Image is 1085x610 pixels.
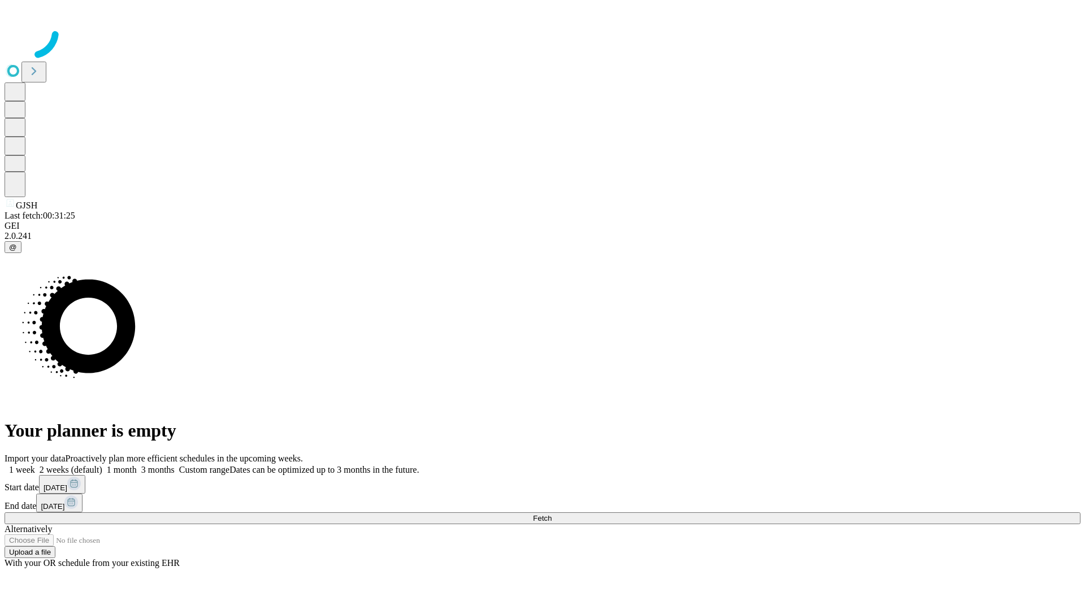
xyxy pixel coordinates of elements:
[141,465,175,474] span: 3 months
[5,211,75,220] span: Last fetch: 00:31:25
[16,201,37,210] span: GJSH
[179,465,229,474] span: Custom range
[40,465,102,474] span: 2 weeks (default)
[44,483,67,492] span: [DATE]
[107,465,137,474] span: 1 month
[5,512,1080,524] button: Fetch
[5,524,52,534] span: Alternatively
[5,231,1080,241] div: 2.0.241
[5,558,180,568] span: With your OR schedule from your existing EHR
[5,494,1080,512] div: End date
[229,465,419,474] span: Dates can be optimized up to 3 months in the future.
[5,241,21,253] button: @
[5,546,55,558] button: Upload a file
[5,420,1080,441] h1: Your planner is empty
[66,454,303,463] span: Proactively plan more efficient schedules in the upcoming weeks.
[5,454,66,463] span: Import your data
[41,502,64,511] span: [DATE]
[9,243,17,251] span: @
[39,475,85,494] button: [DATE]
[5,475,1080,494] div: Start date
[36,494,83,512] button: [DATE]
[5,221,1080,231] div: GEI
[9,465,35,474] span: 1 week
[533,514,552,522] span: Fetch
